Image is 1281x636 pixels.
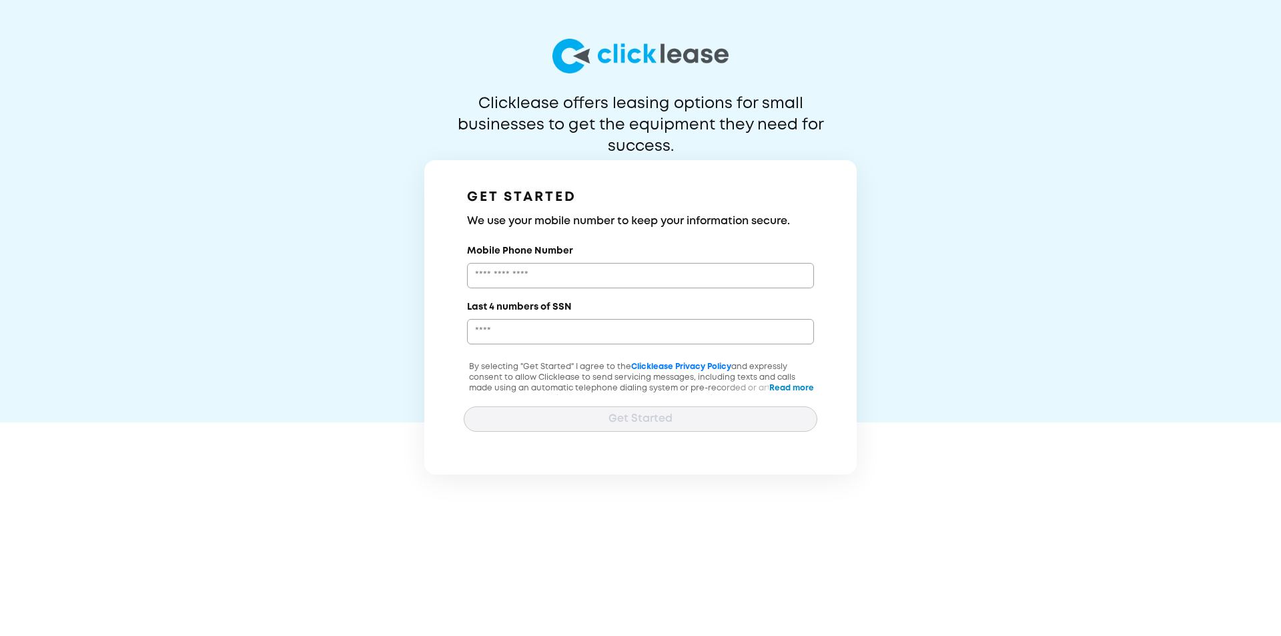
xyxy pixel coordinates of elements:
h1: GET STARTED [467,187,814,208]
img: logo-larg [552,39,729,73]
h3: We use your mobile number to keep your information secure. [467,214,814,230]
button: Get Started [464,406,817,432]
label: Mobile Phone Number [467,244,573,258]
a: Clicklease Privacy Policy [631,363,731,370]
p: Clicklease offers leasing options for small businesses to get the equipment they need for success. [425,93,856,136]
p: By selecting "Get Started" I agree to the and expressly consent to allow Clicklease to send servi... [464,362,817,426]
label: Last 4 numbers of SSN [467,300,572,314]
